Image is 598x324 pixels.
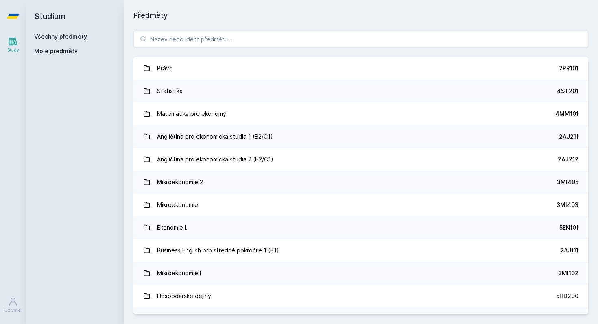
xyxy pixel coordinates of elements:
div: 4MM101 [555,110,578,118]
div: 3MI405 [557,178,578,186]
a: Právo 2PR101 [133,57,588,80]
div: Business English pro středně pokročilé 1 (B1) [157,242,279,259]
div: Matematika pro ekonomy [157,106,226,122]
a: Mikroekonomie 3MI403 [133,194,588,216]
div: 4ST201 [557,87,578,95]
a: Ekonomie I. 5EN101 [133,216,588,239]
div: 5EN101 [559,224,578,232]
div: Právo [157,60,173,76]
a: Matematika pro ekonomy 4MM101 [133,102,588,125]
a: Uživatel [2,293,24,317]
h1: Předměty [133,10,588,21]
div: Hospodářské dějiny [157,288,211,304]
a: Mikroekonomie 2 3MI405 [133,171,588,194]
div: 2AJ212 [558,155,578,163]
div: 2AJ211 [559,133,578,141]
div: Angličtina pro ekonomická studia 1 (B2/C1) [157,128,273,145]
div: 3MI102 [558,269,578,277]
a: Angličtina pro ekonomická studia 2 (B2/C1) 2AJ212 [133,148,588,171]
a: Všechny předměty [34,33,87,40]
a: Study [2,33,24,57]
div: 2PR101 [559,64,578,72]
div: Statistika [157,83,183,99]
div: 3MI403 [557,201,578,209]
div: Mikroekonomie [157,197,198,213]
div: Angličtina pro ekonomická studia 2 (B2/C1) [157,151,273,167]
div: 5HD200 [556,292,578,300]
a: Mikroekonomie I 3MI102 [133,262,588,285]
div: Uživatel [4,307,22,313]
span: Moje předměty [34,47,78,55]
div: Study [7,47,19,53]
a: Business English pro středně pokročilé 1 (B1) 2AJ111 [133,239,588,262]
div: Mikroekonomie I [157,265,201,281]
input: Název nebo ident předmětu… [133,31,588,47]
div: 2AJ111 [560,246,578,254]
a: Statistika 4ST201 [133,80,588,102]
div: Mikroekonomie 2 [157,174,203,190]
a: Hospodářské dějiny 5HD200 [133,285,588,307]
div: Ekonomie I. [157,220,188,236]
a: Angličtina pro ekonomická studia 1 (B2/C1) 2AJ211 [133,125,588,148]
